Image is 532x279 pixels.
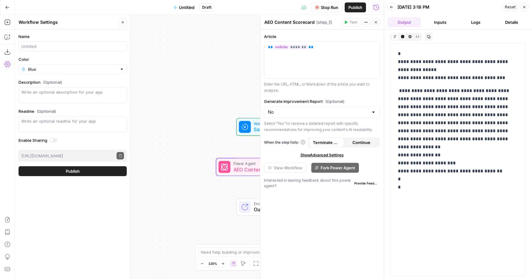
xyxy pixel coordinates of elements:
button: Output [388,17,421,27]
input: Blue [28,66,117,72]
label: Enable Sharing [19,137,127,143]
button: Continue [344,137,379,147]
label: Description [19,79,127,85]
label: Readme [19,108,127,114]
span: 120% [208,261,217,266]
label: Name [19,33,127,40]
input: Untitled [21,43,124,49]
button: Untitled [170,2,198,12]
span: Provide Feedback [354,181,377,186]
label: Color [19,56,127,62]
p: Enter the URL, HTML, or Markdown of the article you want to analyze. [264,81,380,93]
input: No [268,109,368,115]
span: Power Agent [233,161,311,167]
span: (Optional) [43,79,62,85]
span: End [254,201,304,207]
span: Show Advanced Settings [300,152,344,158]
span: Untitled [179,4,194,11]
button: Inputs [423,17,457,27]
span: ( step_1 ) [316,19,332,25]
span: Test [350,19,357,25]
textarea: AEO Content Scorecard [264,19,315,25]
span: (Optional) [37,108,56,114]
a: When the step fails: [264,140,305,145]
button: Logs [459,17,493,27]
span: Output [254,206,304,213]
label: Article [264,33,380,40]
button: Publish [345,2,366,12]
button: Publish [19,166,127,176]
span: (Optional) [325,98,344,104]
button: Reset [502,3,518,11]
span: Workflow [254,120,290,126]
div: Interested in leaving feedback about this power agent? [264,178,380,189]
span: AEO Content Scorecard [233,166,311,173]
div: EndOutput [216,198,331,216]
span: Set Inputs [254,126,290,133]
button: Provide Feedback [352,180,380,187]
div: Power AgentAEO Content ScorecardStep 1 [216,158,331,176]
span: Publish [66,168,80,174]
button: Stop Run [311,2,342,12]
span: Fork Power Agent [321,165,355,171]
span: Continue [352,139,370,146]
div: Workflow Settings [19,19,117,25]
span: View Workflow [274,165,302,171]
button: Fork Power Agent [311,163,359,173]
button: View Workflow [264,163,306,173]
label: Generate Improvement Report [264,98,380,104]
span: Publish [348,4,362,11]
div: WorkflowSet InputsInputs [216,118,331,136]
span: Reset [505,4,516,10]
span: Draft [202,5,211,10]
span: Stop Run [321,4,338,11]
button: Details [495,17,528,27]
button: Test [341,18,360,26]
p: Select "Yes" to receive a detailed report with specific recommendations for improving your conten... [264,120,380,133]
span: Terminate Workflow [313,139,340,146]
